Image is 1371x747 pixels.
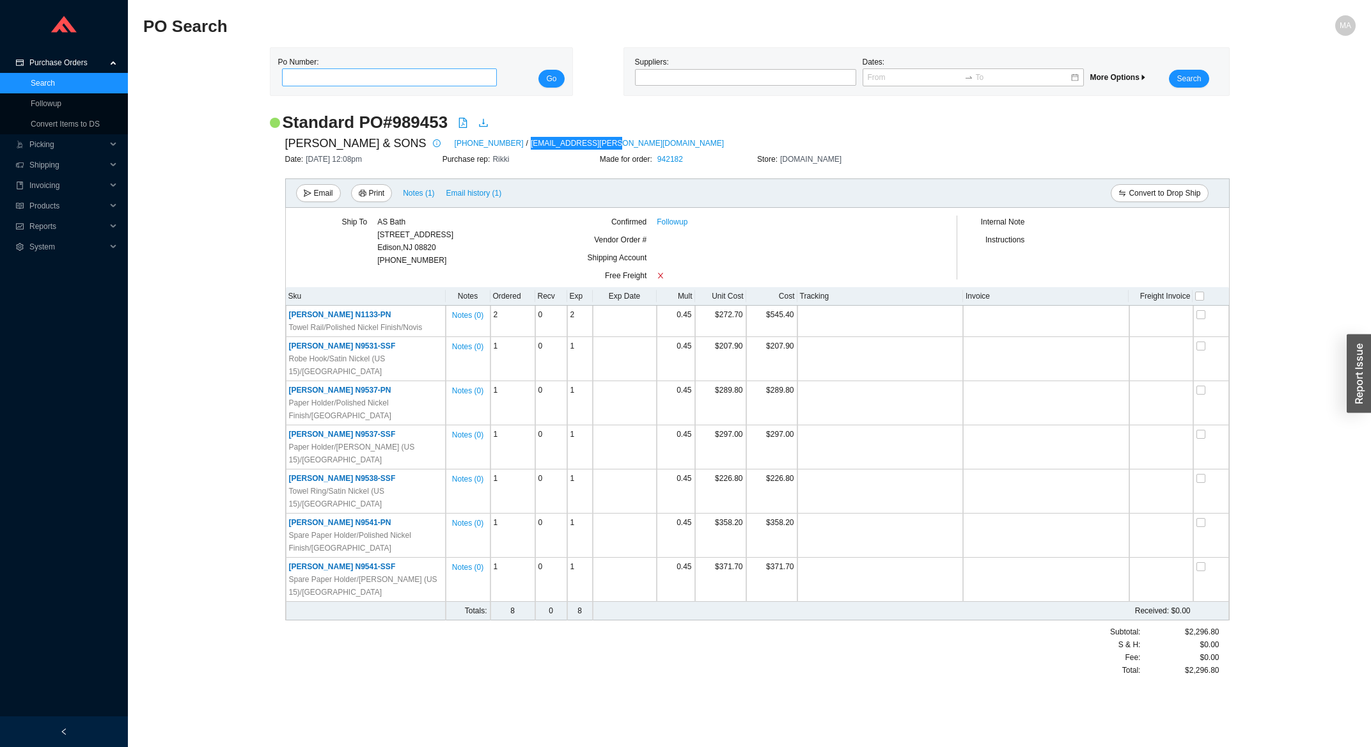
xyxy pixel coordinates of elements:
[746,514,797,558] td: $358.20
[1118,189,1126,198] span: swap
[492,155,509,164] span: Rikki
[567,425,593,469] td: 1
[490,306,535,337] td: 2
[1090,73,1147,82] span: More Options
[1122,664,1141,677] span: Total:
[289,430,396,439] span: [PERSON_NAME] N9537-SSF
[451,472,484,481] button: Notes (0)
[359,189,366,198] span: printer
[567,337,593,381] td: 1
[458,118,468,130] a: file-pdf
[377,216,453,254] div: AS Bath [STREET_ADDRESS] Edison , NJ 08820
[143,15,1053,38] h2: PO Search
[452,309,483,322] span: Notes ( 0 )
[306,155,362,164] span: [DATE] 12:08pm
[451,308,484,317] button: Notes (0)
[695,514,746,558] td: $358.20
[746,306,797,337] td: $545.40
[964,73,973,82] span: swap-right
[797,287,963,306] th: Tracking
[1140,625,1219,638] div: $2,296.80
[289,518,391,527] span: [PERSON_NAME] N9541-PN
[567,602,593,620] td: 8
[304,189,311,198] span: send
[1129,187,1200,200] span: Convert to Drop Ship
[657,602,1193,620] td: $0.00
[657,514,695,558] td: 0.45
[446,184,503,202] button: Email history (1)
[478,118,489,130] a: download
[452,429,483,441] span: Notes ( 0 )
[29,175,106,196] span: Invoicing
[288,290,443,303] div: Sku
[15,243,24,251] span: setting
[868,71,962,84] input: From
[289,474,396,483] span: [PERSON_NAME] N9538-SSF
[490,469,535,514] td: 1
[757,155,780,164] span: Store:
[605,271,646,280] span: Free Freight
[567,287,593,306] th: Exp
[746,381,797,425] td: $289.80
[15,223,24,230] span: fund
[427,134,444,152] button: info-circle
[657,425,695,469] td: 0.45
[289,485,443,510] span: Towel Ring/Satin Nickel (US 15)/[GEOGRAPHIC_DATA]
[458,118,468,128] span: file-pdf
[490,602,535,620] td: 8
[535,602,567,620] td: 0
[1200,651,1219,664] span: $0.00
[29,155,106,175] span: Shipping
[451,560,484,569] button: Notes (0)
[535,558,567,602] td: 0
[546,72,556,85] span: Go
[981,217,1025,226] span: Internal Note
[451,340,484,349] button: Notes (0)
[657,306,695,337] td: 0.45
[278,56,493,88] div: Po Number:
[1118,638,1141,651] span: S & H:
[60,728,68,735] span: left
[490,514,535,558] td: 1
[1177,72,1201,85] span: Search
[296,184,341,202] button: sendEmail
[403,187,434,200] span: Notes ( 1 )
[985,235,1024,244] span: Instructions
[535,381,567,425] td: 0
[31,99,61,108] a: Followup
[455,137,524,150] a: [PHONE_NUMBER]
[377,216,453,267] div: [PHONE_NUMBER]
[490,337,535,381] td: 1
[452,561,483,574] span: Notes ( 0 )
[451,384,484,393] button: Notes (0)
[746,337,797,381] td: $207.90
[657,216,687,228] a: Followup
[283,111,448,134] h2: Standard PO # 989453
[15,182,24,189] span: book
[289,397,443,422] span: Paper Holder/Polished Nickel Finish/[GEOGRAPHIC_DATA]
[341,217,367,226] span: Ship To
[657,337,695,381] td: 0.45
[289,321,423,334] span: Towel Rail/Polished Nickel Finish/Novis
[29,52,106,73] span: Purchase Orders
[535,287,567,306] th: Recv
[695,558,746,602] td: $371.70
[289,529,443,554] span: Spare Paper Holder/Polished Nickel Finish/[GEOGRAPHIC_DATA]
[657,558,695,602] td: 0.45
[695,306,746,337] td: $272.70
[526,137,528,150] span: /
[29,216,106,237] span: Reports
[1140,638,1219,651] div: $0.00
[430,139,444,147] span: info-circle
[1135,606,1169,615] span: Received:
[600,155,655,164] span: Made for order:
[535,306,567,337] td: 0
[780,155,842,164] span: [DOMAIN_NAME]
[657,469,695,514] td: 0.45
[29,237,106,257] span: System
[859,56,1087,88] div: Dates:
[594,235,646,244] span: Vendor Order #
[1125,651,1140,664] span: Fee :
[535,425,567,469] td: 0
[535,469,567,514] td: 0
